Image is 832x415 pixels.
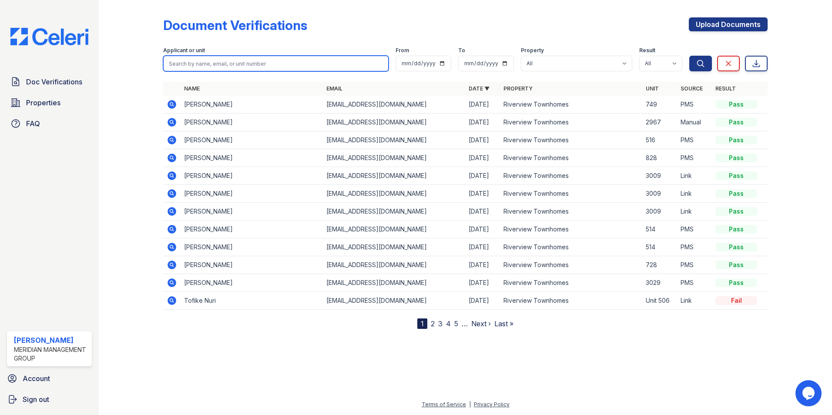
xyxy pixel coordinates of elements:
[181,114,323,131] td: [PERSON_NAME]
[326,85,342,92] a: Email
[7,73,92,90] a: Doc Verifications
[323,203,465,221] td: [EMAIL_ADDRESS][DOMAIN_NAME]
[715,207,757,216] div: Pass
[715,85,736,92] a: Result
[465,256,500,274] td: [DATE]
[14,345,88,363] div: Meridian Management Group
[26,97,60,108] span: Properties
[677,203,712,221] td: Link
[469,85,490,92] a: Date ▼
[715,118,757,127] div: Pass
[323,114,465,131] td: [EMAIL_ADDRESS][DOMAIN_NAME]
[181,149,323,167] td: [PERSON_NAME]
[677,96,712,114] td: PMS
[494,319,513,328] a: Last »
[500,203,642,221] td: Riverview Townhomes
[500,221,642,238] td: Riverview Townhomes
[677,167,712,185] td: Link
[465,274,500,292] td: [DATE]
[715,189,757,198] div: Pass
[23,394,49,405] span: Sign out
[642,274,677,292] td: 3029
[500,256,642,274] td: Riverview Townhomes
[642,292,677,310] td: Unit 506
[795,380,823,406] iframe: chat widget
[465,96,500,114] td: [DATE]
[181,256,323,274] td: [PERSON_NAME]
[438,319,443,328] a: 3
[465,292,500,310] td: [DATE]
[465,131,500,149] td: [DATE]
[715,154,757,162] div: Pass
[181,96,323,114] td: [PERSON_NAME]
[642,203,677,221] td: 3009
[681,85,703,92] a: Source
[163,47,205,54] label: Applicant or unit
[323,238,465,256] td: [EMAIL_ADDRESS][DOMAIN_NAME]
[500,167,642,185] td: Riverview Townhomes
[323,167,465,185] td: [EMAIL_ADDRESS][DOMAIN_NAME]
[715,278,757,287] div: Pass
[181,238,323,256] td: [PERSON_NAME]
[469,401,471,408] div: |
[715,261,757,269] div: Pass
[458,47,465,54] label: To
[500,114,642,131] td: Riverview Townhomes
[642,96,677,114] td: 749
[181,131,323,149] td: [PERSON_NAME]
[181,292,323,310] td: Tofike Nuri
[7,115,92,132] a: FAQ
[323,131,465,149] td: [EMAIL_ADDRESS][DOMAIN_NAME]
[474,401,510,408] a: Privacy Policy
[521,47,544,54] label: Property
[454,319,458,328] a: 5
[500,149,642,167] td: Riverview Townhomes
[181,221,323,238] td: [PERSON_NAME]
[715,100,757,109] div: Pass
[500,131,642,149] td: Riverview Townhomes
[323,274,465,292] td: [EMAIL_ADDRESS][DOMAIN_NAME]
[642,185,677,203] td: 3009
[7,94,92,111] a: Properties
[677,274,712,292] td: PMS
[465,238,500,256] td: [DATE]
[323,221,465,238] td: [EMAIL_ADDRESS][DOMAIN_NAME]
[465,167,500,185] td: [DATE]
[323,292,465,310] td: [EMAIL_ADDRESS][DOMAIN_NAME]
[323,149,465,167] td: [EMAIL_ADDRESS][DOMAIN_NAME]
[471,319,491,328] a: Next ›
[163,17,307,33] div: Document Verifications
[639,47,655,54] label: Result
[646,85,659,92] a: Unit
[642,149,677,167] td: 828
[181,167,323,185] td: [PERSON_NAME]
[417,318,427,329] div: 1
[465,114,500,131] td: [DATE]
[26,77,82,87] span: Doc Verifications
[465,203,500,221] td: [DATE]
[446,319,451,328] a: 4
[465,185,500,203] td: [DATE]
[642,256,677,274] td: 728
[503,85,533,92] a: Property
[642,131,677,149] td: 516
[3,391,95,408] a: Sign out
[715,243,757,251] div: Pass
[26,118,40,129] span: FAQ
[715,136,757,144] div: Pass
[181,274,323,292] td: [PERSON_NAME]
[422,401,466,408] a: Terms of Service
[715,225,757,234] div: Pass
[642,167,677,185] td: 3009
[14,335,88,345] div: [PERSON_NAME]
[23,373,50,384] span: Account
[3,28,95,45] img: CE_Logo_Blue-a8612792a0a2168367f1c8372b55b34899dd931a85d93a1a3d3e32e68fde9ad4.png
[642,114,677,131] td: 2967
[396,47,409,54] label: From
[500,96,642,114] td: Riverview Townhomes
[163,56,389,71] input: Search by name, email, or unit number
[323,185,465,203] td: [EMAIL_ADDRESS][DOMAIN_NAME]
[677,221,712,238] td: PMS
[500,238,642,256] td: Riverview Townhomes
